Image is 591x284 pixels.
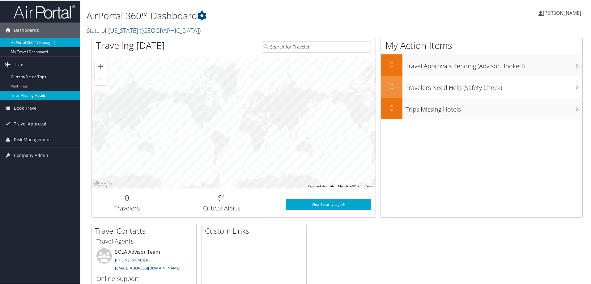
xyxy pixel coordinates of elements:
[95,225,196,235] h2: Travel Contacts
[93,180,113,188] img: Google
[308,184,334,188] button: Keyboard shortcuts
[14,22,39,37] span: Dashboards
[406,101,582,113] h3: Trips Missing Hotels
[286,198,371,210] a: View SecurityLogic®
[93,248,195,273] li: SOLA Advisor Team
[205,225,306,235] h2: Custom Links
[115,256,150,262] a: [PHONE_NUMBER]
[338,184,361,187] span: Map data ©2025
[381,75,582,97] a: 0Travelers Need Help (Safety Check)
[14,131,51,147] span: Risk Management
[87,26,202,34] a: State of [US_STATE] ([GEOGRAPHIC_DATA])
[14,4,75,19] img: airportal-logo.png
[96,203,158,212] h3: Travelers
[115,265,180,270] a: [EMAIL_ADDRESS][DOMAIN_NAME]
[381,97,582,119] a: 0Trips Missing Hotels
[14,116,46,131] span: Travel Approval
[262,40,371,52] input: Search for Traveler
[381,80,402,91] h2: 0
[87,9,420,22] h1: AirPortal 360™ Dashboard
[93,180,113,188] a: Open this area in Google Maps (opens a new window)
[96,192,158,202] h2: 0
[167,203,276,212] h3: Critical Alerts
[96,236,192,245] h3: Travel Agents
[95,60,107,72] button: Zoom in
[14,100,38,115] span: Book Travel
[543,9,581,16] span: [PERSON_NAME]
[381,54,582,75] a: 0Travel Approvals Pending (Advisor Booked)
[406,80,582,91] h3: Travelers Need Help (Safety Check)
[381,38,582,51] h1: My Action Items
[14,56,24,72] span: Trips
[406,58,582,70] h3: Travel Approvals Pending (Advisor Booked)
[381,59,402,69] h2: 0
[538,3,587,22] a: [PERSON_NAME]
[167,192,276,202] h2: 61
[96,38,165,51] h1: Traveling [DATE]
[381,102,402,112] h2: 0
[95,72,107,85] button: Zoom out
[14,147,48,163] span: Company Admin
[96,274,192,282] h3: Online Support
[365,184,374,187] a: Terms (opens in new tab)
